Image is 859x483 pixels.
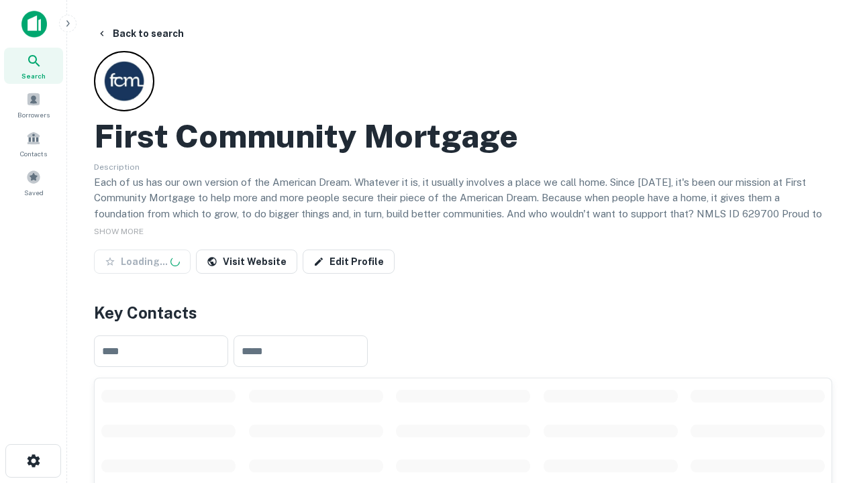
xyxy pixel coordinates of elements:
a: Saved [4,164,63,201]
a: Borrowers [4,87,63,123]
span: Borrowers [17,109,50,120]
a: Edit Profile [303,250,395,274]
span: Description [94,162,140,172]
iframe: Chat Widget [792,376,859,440]
h2: First Community Mortgage [94,117,518,156]
a: Contacts [4,125,63,162]
h4: Key Contacts [94,301,832,325]
a: Search [4,48,63,84]
a: Visit Website [196,250,297,274]
span: Search [21,70,46,81]
span: SHOW MORE [94,227,144,236]
button: Back to search [91,21,189,46]
p: Each of us has our own version of the American Dream. Whatever it is, it usually involves a place... [94,174,832,237]
img: capitalize-icon.png [21,11,47,38]
span: Contacts [20,148,47,159]
span: Saved [24,187,44,198]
